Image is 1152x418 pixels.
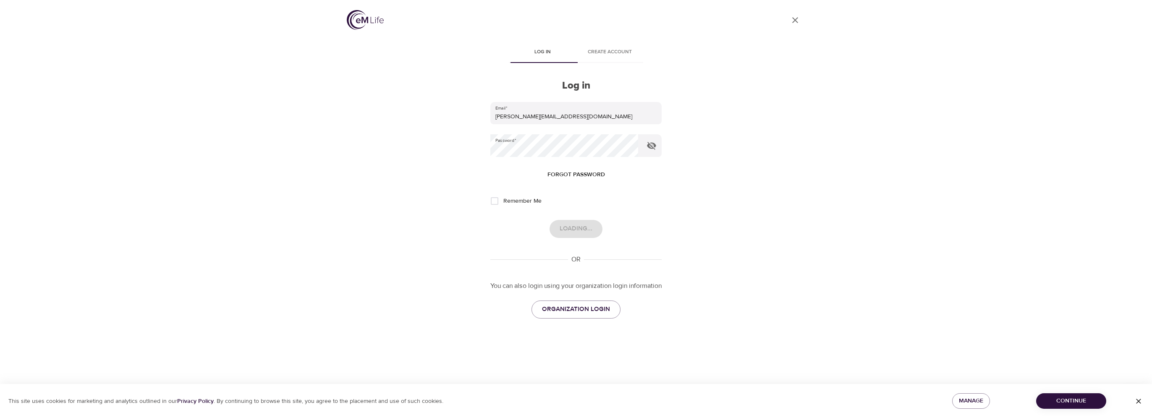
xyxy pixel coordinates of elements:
button: Continue [1036,393,1106,409]
p: You can also login using your organization login information [490,281,662,291]
span: Forgot password [547,170,605,180]
button: Forgot password [544,167,608,183]
span: Remember Me [503,197,542,206]
img: logo [347,10,384,30]
h2: Log in [490,80,662,92]
div: OR [568,255,584,264]
span: Manage [959,396,983,406]
button: Manage [952,393,990,409]
a: ORGANIZATION LOGIN [531,300,621,318]
div: disabled tabs example [490,43,662,63]
a: close [785,10,805,30]
a: Privacy Policy [177,397,214,405]
span: Create account [581,48,638,57]
span: ORGANIZATION LOGIN [542,304,610,315]
span: Log in [514,48,571,57]
span: Continue [1043,396,1100,406]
